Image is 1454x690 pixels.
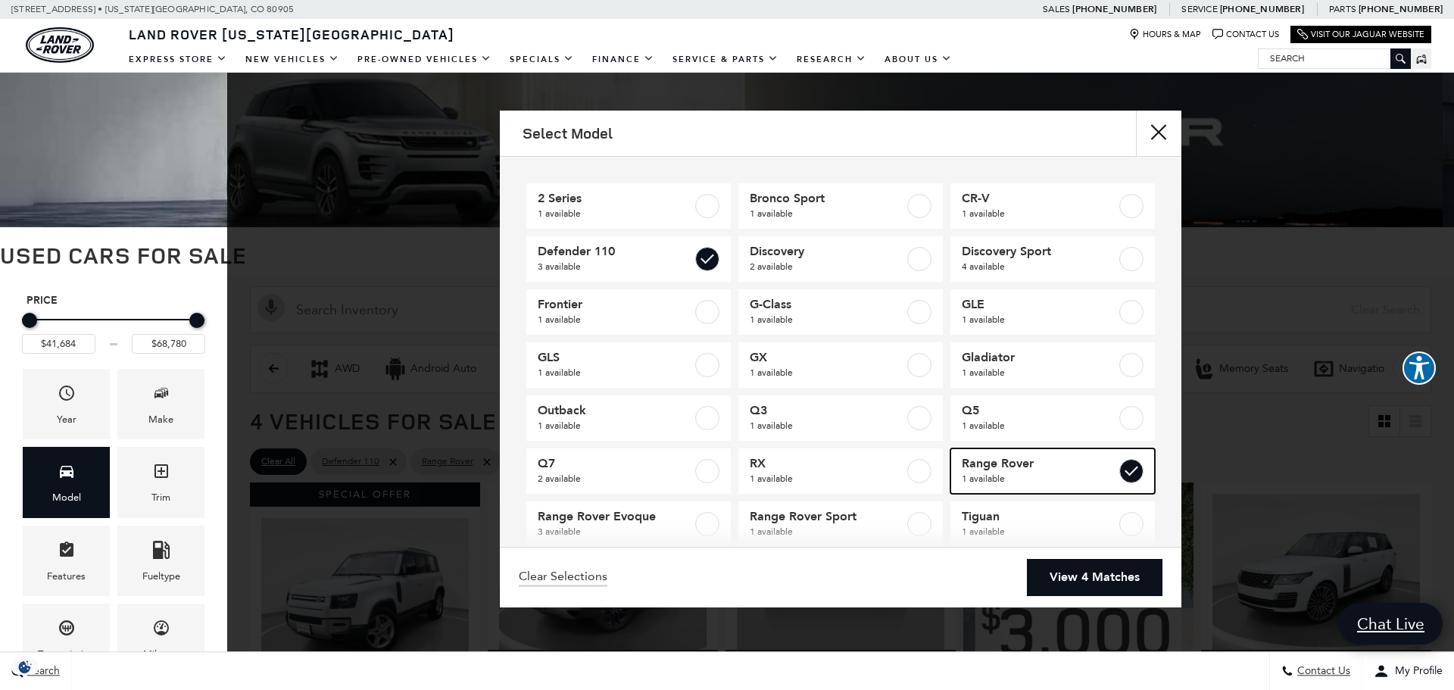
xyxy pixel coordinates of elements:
span: 1 available [962,365,1116,380]
span: 1 available [750,312,904,327]
span: Defender 110 [538,244,692,259]
span: 1 available [962,524,1116,539]
div: Fueltype [142,568,180,585]
span: G-Class [750,297,904,312]
a: RX1 available [738,448,943,494]
a: [PHONE_NUMBER] [1359,3,1443,15]
span: CR-V [962,191,1116,206]
span: Range Rover [962,456,1116,471]
div: YearYear [23,369,110,439]
span: 1 available [962,206,1116,221]
div: ModelModel [23,447,110,517]
a: Range Rover Sport1 available [738,501,943,547]
div: Trim [151,489,170,506]
a: Outback1 available [526,395,731,441]
button: Explore your accessibility options [1403,351,1436,385]
span: 2 available [538,471,692,486]
span: 1 available [750,524,904,539]
a: [PHONE_NUMBER] [1072,3,1156,15]
span: Make [152,380,170,411]
span: GLS [538,350,692,365]
div: Maximum Price [189,313,204,328]
span: 1 available [538,365,692,380]
span: Gladiator [962,350,1116,365]
a: Finance [583,46,663,73]
img: Opt-Out Icon [8,659,42,675]
a: EXPRESS STORE [120,46,236,73]
a: Bronco Sport1 available [738,183,943,229]
span: 1 available [962,418,1116,433]
a: land-rover [26,27,94,63]
a: Range Rover Evoque3 available [526,501,731,547]
a: GX1 available [738,342,943,388]
h2: Select Model [523,125,613,142]
input: Minimum [22,334,95,354]
a: Q31 available [738,395,943,441]
div: Make [148,411,173,428]
input: Maximum [132,334,205,354]
a: Q51 available [950,395,1155,441]
span: 1 available [962,312,1116,327]
div: Features [47,568,86,585]
a: GLE1 available [950,289,1155,335]
a: Contact Us [1212,29,1279,40]
div: FueltypeFueltype [117,526,204,596]
a: GLS1 available [526,342,731,388]
div: TransmissionTransmission [23,604,110,674]
div: Price [22,308,205,354]
span: 1 available [538,206,692,221]
span: 4 available [962,259,1116,274]
div: Transmission [38,646,95,663]
span: 2 available [750,259,904,274]
a: Discovery Sport4 available [950,236,1155,282]
button: Close [1136,111,1181,156]
a: Frontier1 available [526,289,731,335]
span: 3 available [538,259,692,274]
span: 1 available [750,471,904,486]
div: Model [52,489,81,506]
aside: Accessibility Help Desk [1403,351,1436,388]
span: Bronco Sport [750,191,904,206]
span: Fueltype [152,537,170,568]
span: Tiguan [962,509,1116,524]
span: 1 available [538,312,692,327]
a: 2 Series1 available [526,183,731,229]
a: Visit Our Jaguar Website [1297,29,1424,40]
a: Gladiator1 available [950,342,1155,388]
a: CR-V1 available [950,183,1155,229]
section: Click to Open Cookie Consent Modal [8,659,42,675]
span: Mileage [152,615,170,646]
a: G-Class1 available [738,289,943,335]
span: Contact Us [1293,665,1350,678]
span: Service [1181,4,1217,14]
span: Model [58,458,76,489]
span: Transmission [58,615,76,646]
span: Parts [1329,4,1356,14]
span: Features [58,537,76,568]
span: RX [750,456,904,471]
div: Mileage [143,646,179,663]
input: Search [1259,49,1410,67]
span: My Profile [1389,665,1443,678]
span: 1 available [750,365,904,380]
img: Land Rover [26,27,94,63]
span: 1 available [750,206,904,221]
span: Sales [1043,4,1070,14]
span: Trim [152,458,170,489]
span: Discovery Sport [962,244,1116,259]
h5: Price [27,294,201,308]
span: GX [750,350,904,365]
a: Pre-Owned Vehicles [348,46,501,73]
a: Specials [501,46,583,73]
a: Tiguan1 available [950,501,1155,547]
div: Minimum Price [22,313,37,328]
span: Frontier [538,297,692,312]
a: Land Rover [US_STATE][GEOGRAPHIC_DATA] [120,25,463,43]
span: 2 Series [538,191,692,206]
a: Chat Live [1339,603,1443,645]
a: Range Rover1 available [950,448,1155,494]
a: New Vehicles [236,46,348,73]
span: GLE [962,297,1116,312]
a: About Us [875,46,961,73]
a: [STREET_ADDRESS] • [US_STATE][GEOGRAPHIC_DATA], CO 80905 [11,4,294,14]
